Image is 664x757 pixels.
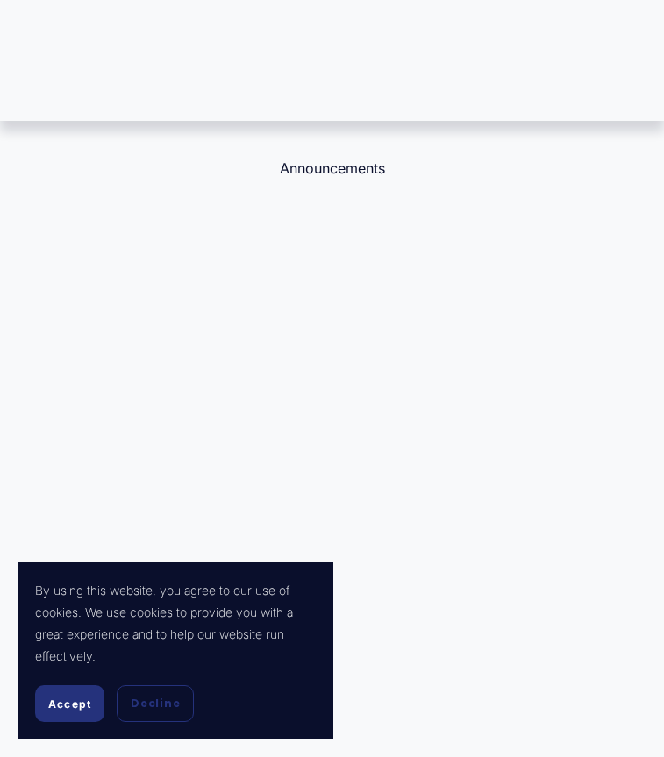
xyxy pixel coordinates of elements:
[117,685,194,722] button: Decline
[280,159,385,177] a: Announcements
[35,685,104,722] button: Accept
[131,696,180,711] span: Decline
[48,697,91,711] span: Accept
[35,580,316,668] p: By using this website, you agree to our use of cookies. We use cookies to provide you with a grea...
[18,562,333,739] section: Cookie banner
